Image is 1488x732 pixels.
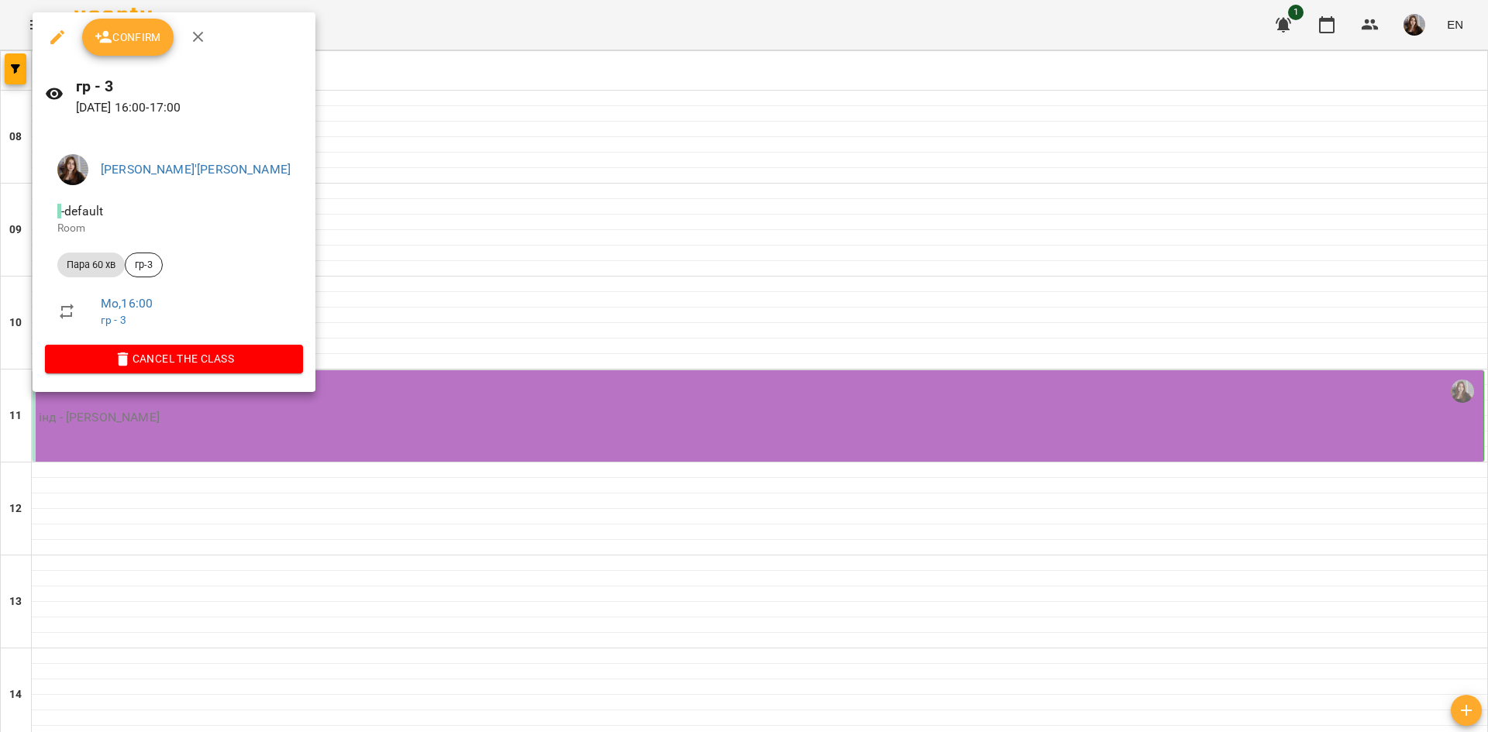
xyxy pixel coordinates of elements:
[57,258,125,272] span: Пара 60 хв
[101,296,153,311] a: Mo , 16:00
[57,154,88,185] img: 6cb9500d2c9559d0c681d3884c4848cf.JPG
[57,221,291,236] p: Room
[57,349,291,368] span: Cancel the class
[101,162,291,177] a: [PERSON_NAME]'[PERSON_NAME]
[82,19,174,56] button: Confirm
[76,74,303,98] h6: гр - 3
[101,314,126,326] a: гр - 3
[76,98,303,117] p: [DATE] 16:00 - 17:00
[45,345,303,373] button: Cancel the class
[126,258,162,272] span: гр-3
[95,28,161,46] span: Confirm
[125,253,163,277] div: гр-3
[57,204,106,218] span: - default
